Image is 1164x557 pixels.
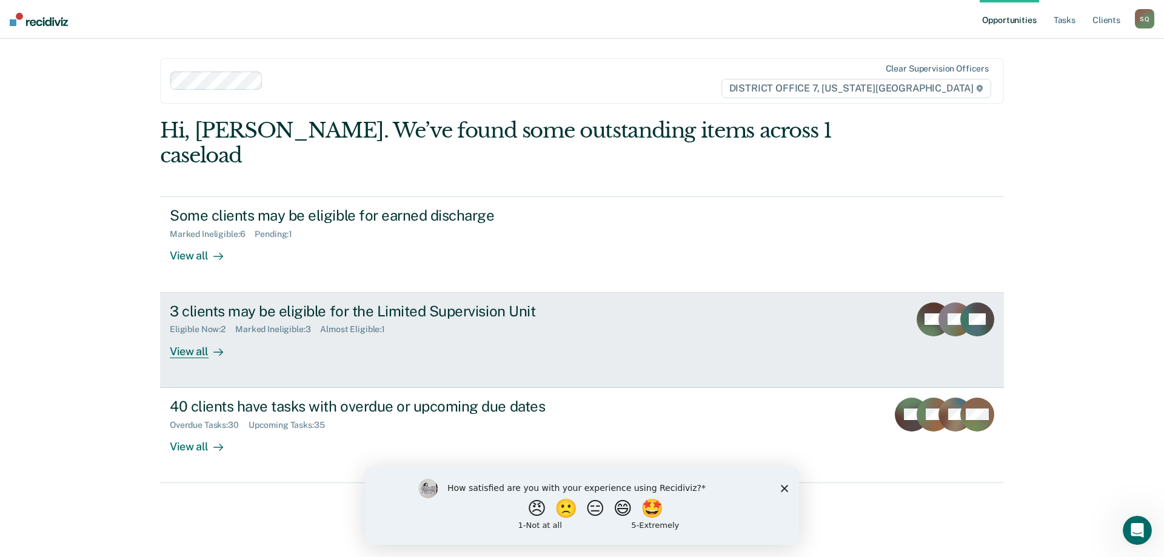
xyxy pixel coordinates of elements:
div: Marked Ineligible : 6 [170,229,255,239]
a: Some clients may be eligible for earned dischargeMarked Ineligible:6Pending:1View all [160,196,1004,292]
div: Eligible Now : 2 [170,324,235,335]
span: DISTRICT OFFICE 7, [US_STATE][GEOGRAPHIC_DATA] [721,79,991,98]
div: Overdue Tasks : 30 [170,420,249,430]
div: Some clients may be eligible for earned discharge [170,207,595,224]
div: View all [170,335,238,358]
div: Clear supervision officers [886,64,989,74]
div: 3 clients may be eligible for the Limited Supervision Unit [170,302,595,320]
div: Upcoming Tasks : 35 [249,420,335,430]
div: Pending : 1 [255,229,302,239]
img: Recidiviz [10,13,68,26]
iframe: Intercom live chat [1123,516,1152,545]
div: 40 clients have tasks with overdue or upcoming due dates [170,398,595,415]
a: 40 clients have tasks with overdue or upcoming due datesOverdue Tasks:30Upcoming Tasks:35View all [160,388,1004,483]
div: Almost Eligible : 1 [320,324,395,335]
div: View all [170,239,238,263]
a: 3 clients may be eligible for the Limited Supervision UnitEligible Now:2Marked Ineligible:3Almost... [160,293,1004,388]
div: Marked Ineligible : 3 [235,324,320,335]
button: SQ [1135,9,1154,28]
iframe: Survey by Kim from Recidiviz [365,467,799,545]
div: Hi, [PERSON_NAME]. We’ve found some outstanding items across 1 caseload [160,118,835,168]
div: S Q [1135,9,1154,28]
div: View all [170,430,238,453]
